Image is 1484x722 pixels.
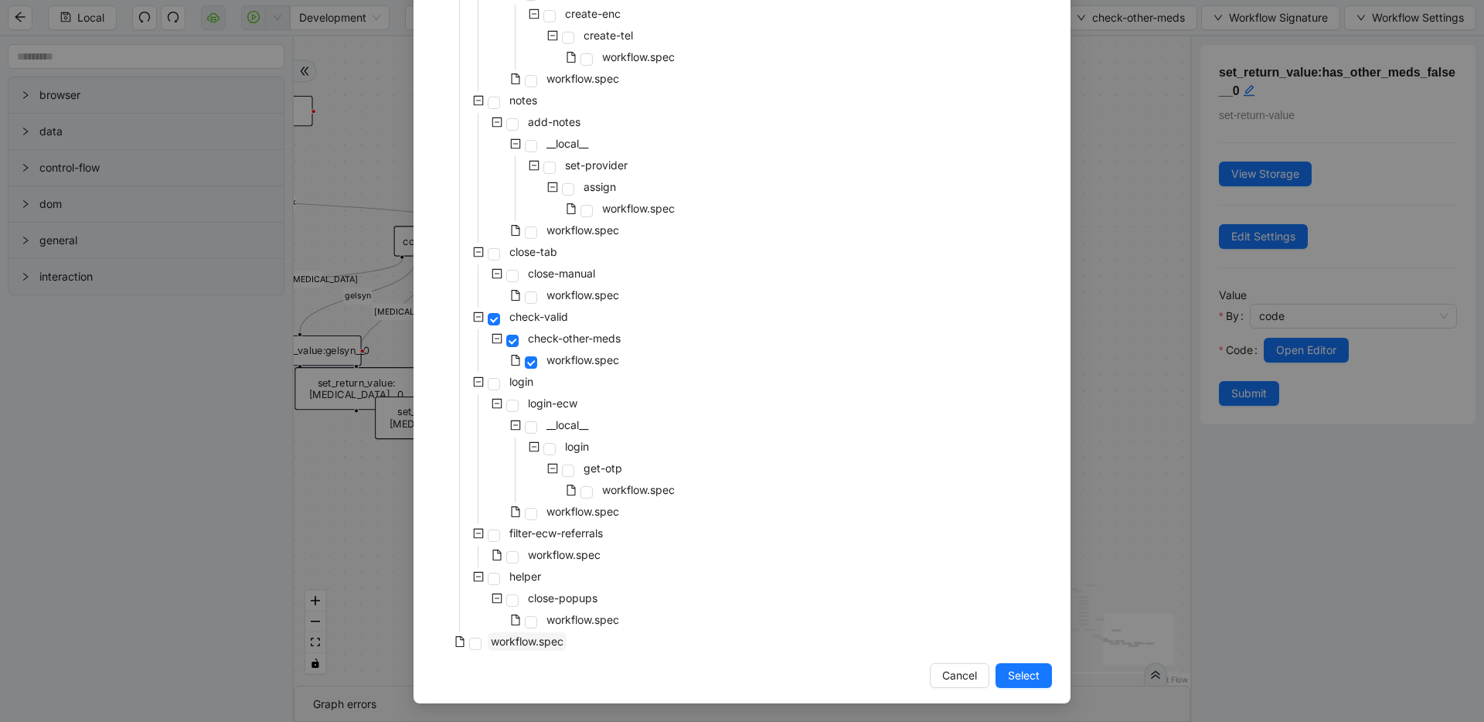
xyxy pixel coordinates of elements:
span: workflow.spec [546,353,619,366]
span: create-tel [584,29,633,42]
span: check-other-meds [528,332,621,345]
span: close-manual [528,267,595,280]
span: minus-square [492,333,502,344]
span: minus-square [547,182,558,192]
span: file [566,52,577,63]
span: login [509,375,533,388]
span: login-ecw [528,397,577,410]
span: workflow.spec [543,502,622,521]
span: notes [506,91,540,110]
span: get-otp [580,459,625,478]
span: minus-square [492,117,502,128]
span: set-provider [562,156,631,175]
span: assign [584,180,616,193]
span: workflow.spec [602,202,675,215]
span: minus-square [492,268,502,279]
span: file [510,615,521,625]
span: workflow.spec [546,223,619,237]
span: minus-square [473,312,484,322]
span: check-other-meds [525,329,624,348]
span: minus-square [473,247,484,257]
span: add-notes [525,113,584,131]
span: workflow.spec [543,286,622,305]
span: file [510,355,521,366]
span: create-tel [580,26,636,45]
span: __local__ [546,137,588,150]
span: minus-square [473,571,484,582]
span: minus-square [547,30,558,41]
span: create-enc [565,7,621,20]
span: file [510,506,521,517]
button: Cancel [930,663,989,688]
span: workflow.spec [543,351,622,370]
button: Select [996,663,1052,688]
span: workflow.spec [599,199,678,218]
span: create-enc [562,5,624,23]
span: workflow.spec [543,221,622,240]
span: Cancel [942,667,977,684]
span: close-popups [528,591,597,605]
span: minus-square [529,441,539,452]
span: file [566,485,577,496]
span: check-valid [509,310,568,323]
span: __local__ [543,135,591,153]
span: helper [509,570,541,583]
span: filter-ecw-referrals [509,526,603,540]
span: get-otp [584,461,622,475]
span: minus-square [547,463,558,474]
span: filter-ecw-referrals [506,524,606,543]
span: workflow.spec [546,72,619,85]
span: add-notes [528,115,580,128]
span: workflow.spec [599,481,678,499]
span: helper [506,567,544,586]
span: workflow.spec [525,546,604,564]
span: set-provider [565,158,628,172]
span: file [510,73,521,84]
span: workflow.spec [488,632,567,651]
span: minus-square [510,138,521,149]
span: login [562,438,592,456]
span: close-tab [509,245,557,258]
span: login-ecw [525,394,580,413]
span: __local__ [546,418,588,431]
span: close-popups [525,589,601,608]
span: minus-square [529,9,539,19]
span: workflow.spec [528,548,601,561]
span: minus-square [473,376,484,387]
span: minus-square [473,95,484,106]
span: file [566,203,577,214]
span: login [506,373,536,391]
span: file [454,636,465,647]
span: file [510,225,521,236]
span: workflow.spec [546,613,619,626]
span: workflow.spec [543,611,622,629]
span: minus-square [510,420,521,431]
span: check-valid [506,308,571,326]
span: workflow.spec [602,483,675,496]
span: login [565,440,589,453]
span: workflow.spec [491,635,563,648]
span: minus-square [492,593,502,604]
span: workflow.spec [543,70,622,88]
span: workflow.spec [546,288,619,301]
span: close-manual [525,264,598,283]
span: minus-square [473,528,484,539]
span: minus-square [492,398,502,409]
span: workflow.spec [546,505,619,518]
span: workflow.spec [599,48,678,66]
span: Select [1008,667,1040,684]
span: assign [580,178,619,196]
span: file [510,290,521,301]
span: minus-square [529,160,539,171]
span: file [492,550,502,560]
span: workflow.spec [602,50,675,63]
span: notes [509,94,537,107]
span: close-tab [506,243,560,261]
span: __local__ [543,416,591,434]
